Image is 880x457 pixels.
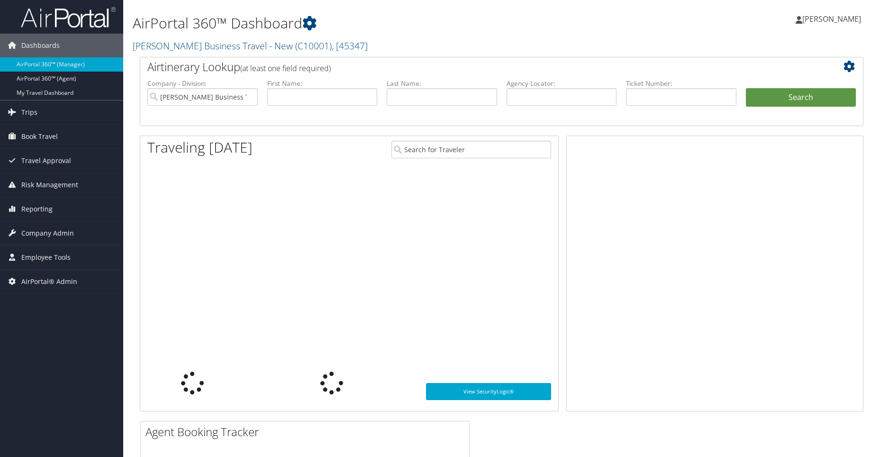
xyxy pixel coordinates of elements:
[295,39,332,52] span: ( C10001 )
[21,246,71,269] span: Employee Tools
[21,149,71,173] span: Travel Approval
[391,141,552,158] input: Search for Traveler
[147,59,796,75] h2: Airtinerary Lookup
[240,63,331,73] span: (at least one field required)
[147,79,258,88] label: Company - Division:
[147,137,253,157] h1: Traveling [DATE]
[507,79,617,88] label: Agency Locator:
[145,424,469,440] h2: Agent Booking Tracker
[387,79,497,88] label: Last Name:
[21,221,74,245] span: Company Admin
[133,39,368,52] a: [PERSON_NAME] Business Travel - New
[796,5,871,33] a: [PERSON_NAME]
[21,125,58,148] span: Book Travel
[21,270,77,293] span: AirPortal® Admin
[746,88,856,107] button: Search
[426,383,551,400] a: View SecurityLogic®
[332,39,368,52] span: , [ 45347 ]
[21,34,60,57] span: Dashboards
[21,6,116,28] img: airportal-logo.png
[626,79,736,88] label: Ticket Number:
[802,14,861,24] span: [PERSON_NAME]
[133,13,625,33] h1: AirPortal 360™ Dashboard
[21,173,78,197] span: Risk Management
[21,197,53,221] span: Reporting
[21,101,37,124] span: Trips
[267,79,378,88] label: First Name:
